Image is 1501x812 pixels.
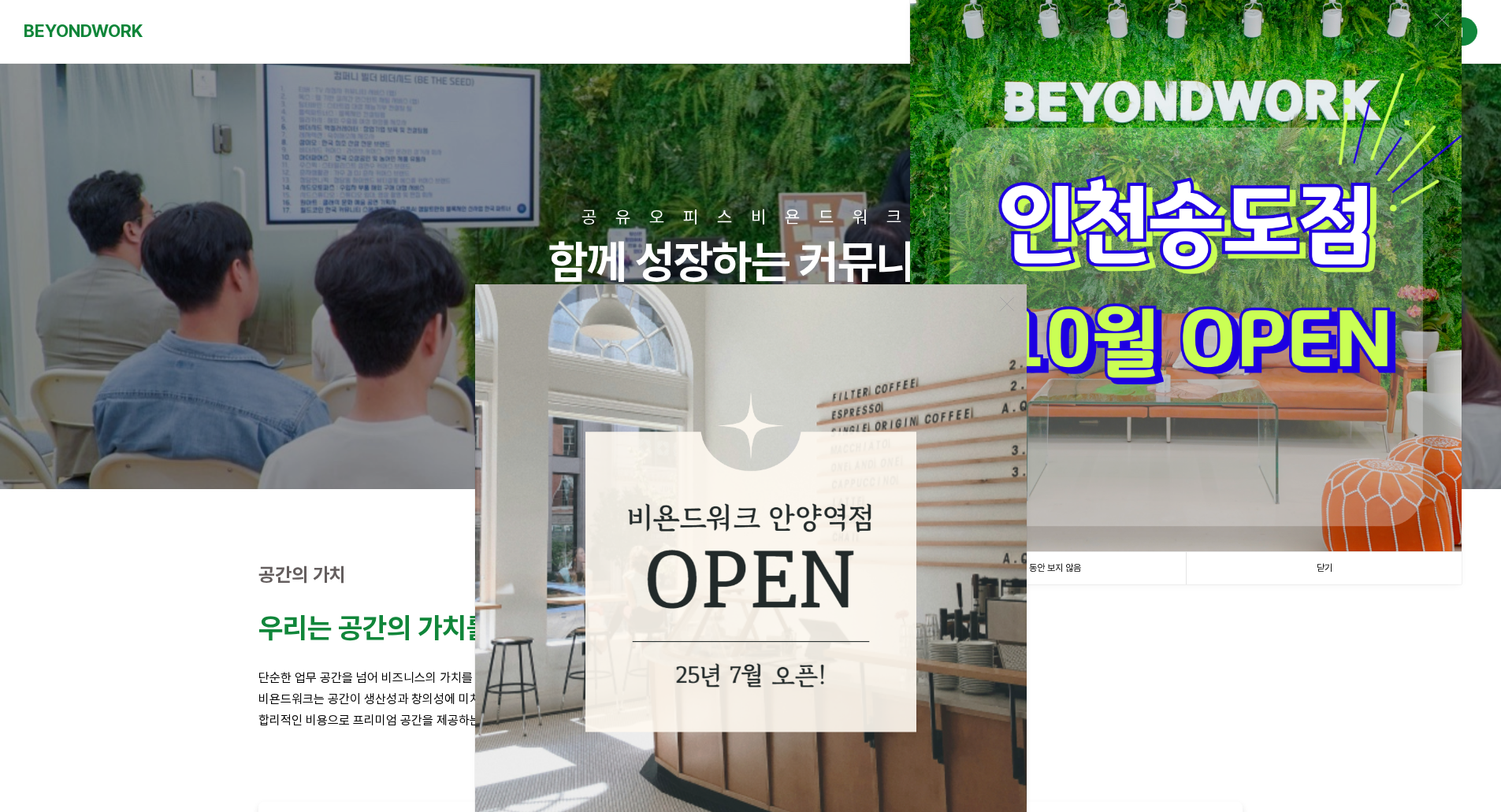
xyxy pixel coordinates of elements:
[258,710,1243,731] p: 합리적인 비용으로 프리미엄 공간을 제공하는 것이 비욘드워크의 철학입니다.
[910,552,1186,584] a: 1일 동안 보지 않음
[1186,552,1462,584] a: 닫기
[258,563,346,586] strong: 공간의 가치
[258,688,1243,710] p: 비욘드워크는 공간이 생산성과 창의성에 미치는 영향을 잘 알고 있습니다.
[24,17,143,46] a: BEYONDWORK
[258,667,1243,688] p: 단순한 업무 공간을 넘어 비즈니스의 가치를 높이는 영감의 공간을 만듭니다.
[258,611,602,645] strong: 우리는 공간의 가치를 높입니다.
